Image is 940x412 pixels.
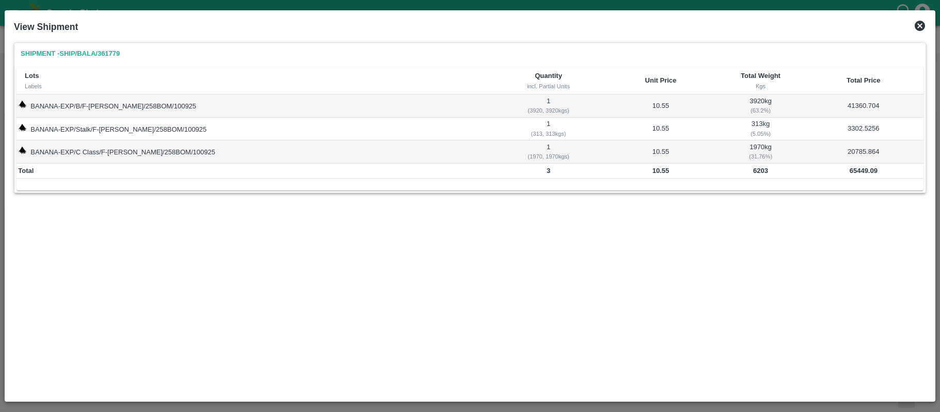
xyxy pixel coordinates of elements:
[18,167,34,175] b: Total
[718,118,804,140] td: 313 kg
[719,129,802,138] div: ( 5.05 %)
[741,72,780,80] b: Total Weight
[17,118,493,140] td: BANANA-EXP/Stalk/F-[PERSON_NAME]/258BOM/100925
[535,72,562,80] b: Quantity
[25,82,485,91] div: Labels
[753,167,768,175] b: 6203
[604,118,718,140] td: 10.55
[493,140,603,163] td: 1
[18,146,26,154] img: weight
[719,106,802,115] div: ( 63.2 %)
[18,100,26,108] img: weight
[17,94,493,117] td: BANANA-EXP/B/F-[PERSON_NAME]/258BOM/100925
[726,82,795,91] div: Kgs
[493,118,603,140] td: 1
[604,94,718,117] td: 10.55
[495,106,602,115] div: ( 3920, 3920 kgs)
[847,76,881,84] b: Total Price
[804,94,923,117] td: 41360.704
[718,140,804,163] td: 1970 kg
[645,76,677,84] b: Unit Price
[652,167,670,175] b: 10.55
[547,167,550,175] b: 3
[493,94,603,117] td: 1
[18,123,26,132] img: weight
[719,152,802,161] div: ( 31.76 %)
[804,140,923,163] td: 20785.864
[14,22,78,32] b: View Shipment
[804,118,923,140] td: 3302.5256
[17,140,493,163] td: BANANA-EXP/C Class/F-[PERSON_NAME]/258BOM/100925
[501,82,595,91] div: incl. Partial Units
[718,94,804,117] td: 3920 kg
[850,167,878,175] b: 65449.09
[604,140,718,163] td: 10.55
[495,129,602,138] div: ( 313, 313 kgs)
[25,72,39,80] b: Lots
[495,152,602,161] div: ( 1970, 1970 kgs)
[17,45,124,63] a: Shipment -SHIP/BALA/361779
